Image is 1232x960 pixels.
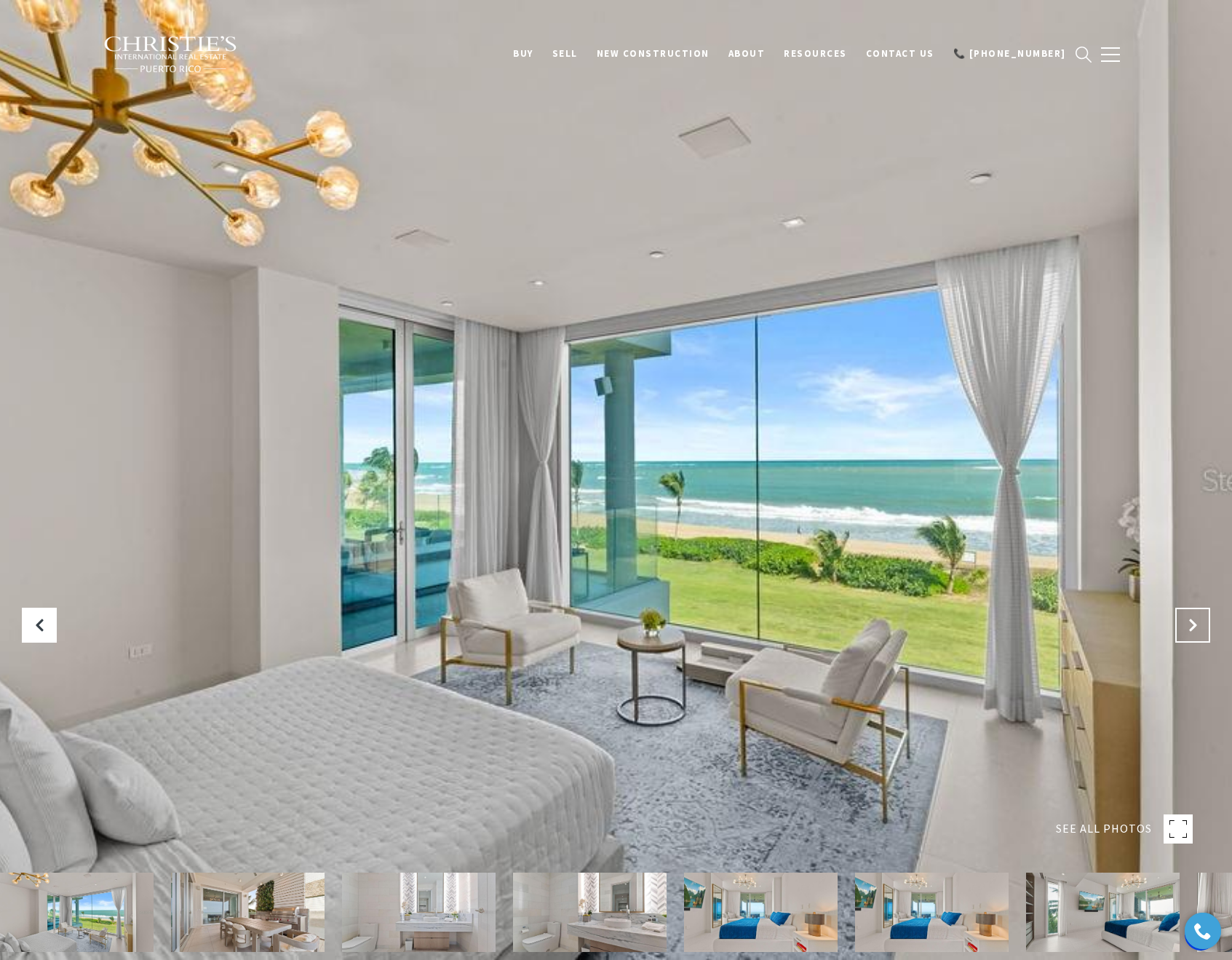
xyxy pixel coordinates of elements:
[597,47,710,60] span: New Construction
[855,873,1009,952] img: 7000 BAHIA BEACH BLVD #1302
[1076,47,1092,63] a: search
[774,40,857,68] a: Resources
[103,36,239,74] img: Christie's International Real Estate black text logo
[1175,608,1210,643] button: Next Slide
[684,873,838,952] img: 7000 BAHIA BEACH BLVD #1302
[504,40,543,68] a: BUY
[944,40,1076,68] a: call 9393373000
[719,40,775,68] a: About
[171,873,325,952] img: 7000 BAHIA BEACH BLVD #1302
[1026,873,1180,952] img: 7000 BAHIA BEACH BLVD #1302
[342,873,496,952] img: 7000 BAHIA BEACH BLVD #1302
[513,873,667,952] img: 7000 BAHIA BEACH BLVD #1302
[22,608,57,643] button: Previous Slide
[1056,820,1152,838] span: SEE ALL PHOTOS
[953,47,1066,60] span: 📞 [PHONE_NUMBER]
[543,40,587,68] a: SELL
[866,47,934,60] span: Contact Us
[587,40,719,68] a: New Construction
[1092,33,1129,76] button: button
